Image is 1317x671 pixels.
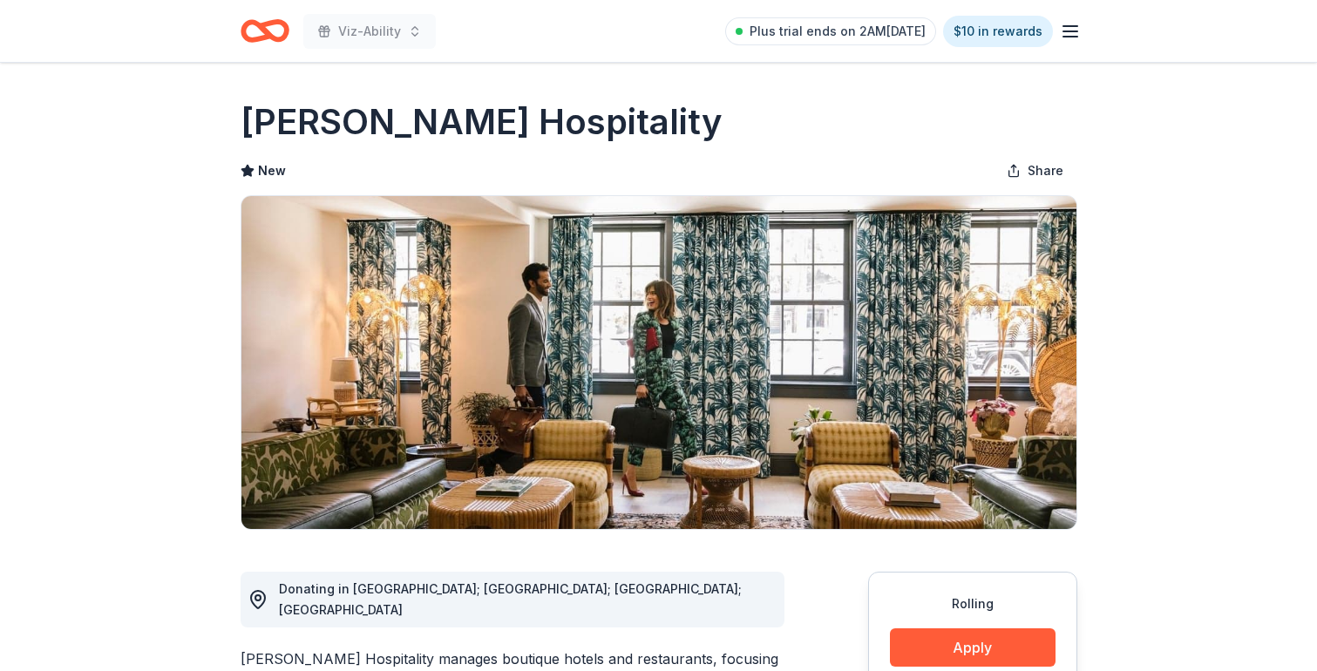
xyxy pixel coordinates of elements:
span: Donating in [GEOGRAPHIC_DATA]; [GEOGRAPHIC_DATA]; [GEOGRAPHIC_DATA]; [GEOGRAPHIC_DATA] [279,581,742,617]
h1: [PERSON_NAME] Hospitality [241,98,723,146]
span: New [258,160,286,181]
span: Plus trial ends on 2AM[DATE] [750,21,926,42]
button: Share [993,153,1077,188]
a: $10 in rewards [943,16,1053,47]
img: Image for Oliver Hospitality [241,196,1076,529]
button: Viz-Ability [303,14,436,49]
div: Rolling [890,593,1056,614]
a: Plus trial ends on 2AM[DATE] [725,17,936,45]
span: Share [1028,160,1063,181]
span: Viz-Ability [338,21,401,42]
a: Home [241,10,289,51]
button: Apply [890,628,1056,667]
